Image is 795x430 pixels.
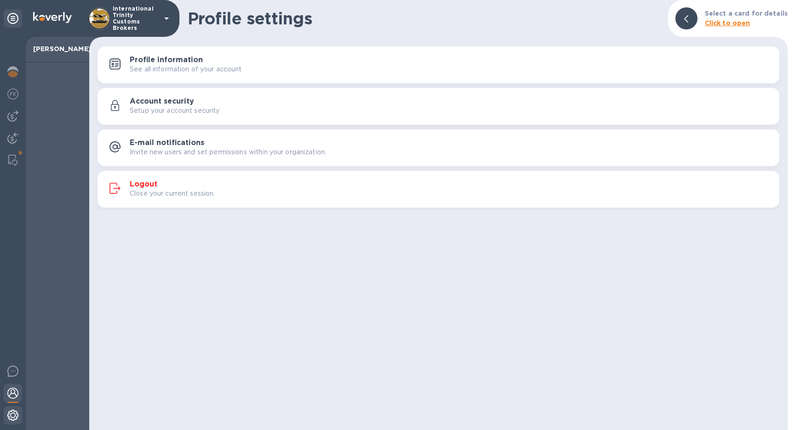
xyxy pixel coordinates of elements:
div: Unpin categories [4,9,22,28]
img: Logo [33,12,72,23]
h3: Account security [130,97,194,106]
p: [PERSON_NAME] [33,44,82,53]
b: Select a card for details [705,10,788,17]
p: Setup your account security [130,106,220,116]
h1: Profile settings [188,9,661,28]
h3: E-mail notifications [130,139,204,147]
img: Foreign exchange [7,88,18,99]
button: Account securitySetup your account security [98,88,779,125]
h3: Profile information [130,56,203,64]
p: Close your current session. [130,189,215,198]
button: E-mail notificationsInvite new users and set permissions within your organization. [98,129,779,166]
button: LogoutClose your current session. [98,171,779,208]
p: International Trinity Customs Brokers [113,6,159,31]
button: Profile informationSee all information of your account [98,46,779,83]
p: See all information of your account [130,64,242,74]
p: Invite new users and set permissions within your organization. [130,147,326,157]
h3: Logout [130,180,157,189]
b: Click to open [705,19,750,27]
